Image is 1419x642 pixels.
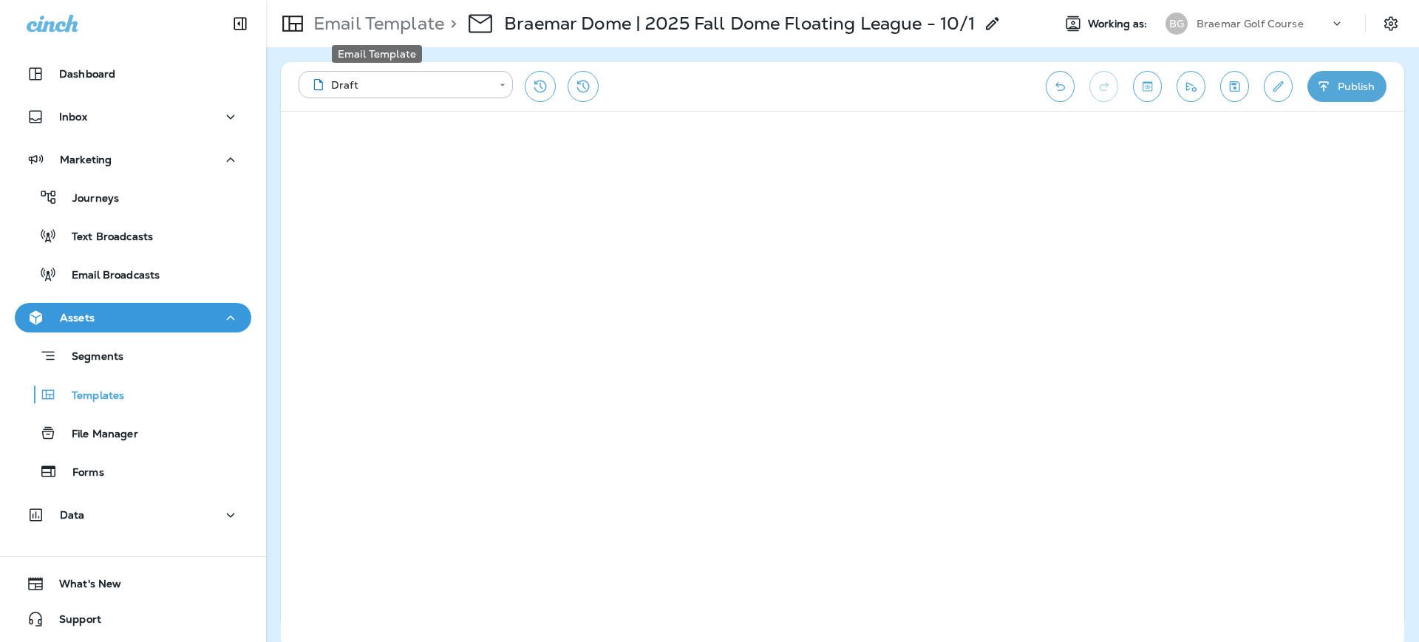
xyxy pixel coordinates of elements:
[1378,10,1404,37] button: Settings
[57,350,123,365] p: Segments
[15,220,251,251] button: Text Broadcasts
[1133,71,1162,102] button: Toggle preview
[15,259,251,290] button: Email Broadcasts
[504,13,975,35] p: Braemar Dome | 2025 Fall Dome Floating League - 10/1
[1264,71,1293,102] button: Edit details
[59,68,115,80] p: Dashboard
[57,428,138,442] p: File Manager
[568,71,599,102] button: View Changelog
[15,379,251,410] button: Templates
[15,102,251,132] button: Inbox
[1166,13,1188,35] div: BG
[57,230,153,245] p: Text Broadcasts
[1088,18,1151,30] span: Working as:
[60,509,85,521] p: Data
[44,578,121,595] span: What's New
[15,145,251,174] button: Marketing
[57,269,160,283] p: Email Broadcasts
[59,111,87,123] p: Inbox
[15,417,251,448] button: File Manager
[15,303,251,332] button: Assets
[15,59,251,89] button: Dashboard
[58,192,119,206] p: Journeys
[444,13,457,35] p: >
[1046,71,1075,102] button: Undo
[57,389,124,403] p: Templates
[15,569,251,598] button: What's New
[15,500,251,530] button: Data
[60,154,112,165] p: Marketing
[15,182,251,213] button: Journeys
[332,45,422,63] div: Email Template
[1177,71,1205,102] button: Send test email
[15,456,251,487] button: Forms
[1307,71,1386,102] button: Publish
[220,9,261,38] button: Collapse Sidebar
[58,466,104,480] p: Forms
[1220,71,1249,102] button: Save
[60,312,95,324] p: Assets
[525,71,556,102] button: Restore from previous version
[307,13,444,35] p: Email Template
[44,613,101,631] span: Support
[15,604,251,634] button: Support
[15,340,251,372] button: Segments
[309,78,489,92] div: Draft
[1197,18,1304,30] p: Braemar Golf Course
